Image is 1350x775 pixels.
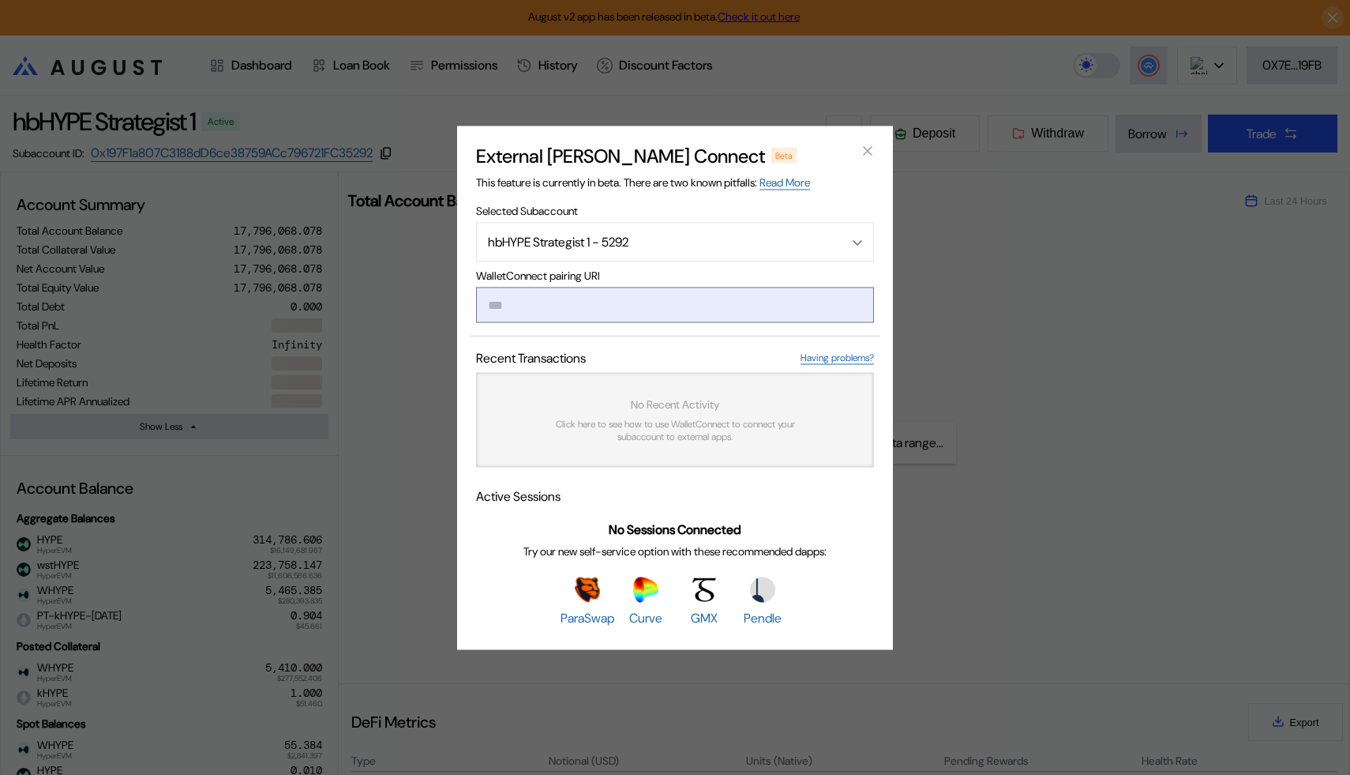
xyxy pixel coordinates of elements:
span: Curve [629,610,662,626]
span: Active Sessions [476,487,561,504]
a: Read More [759,175,810,190]
div: Beta [771,147,797,163]
img: ParaSwap [575,577,600,603]
span: Recent Transactions [476,349,586,366]
h2: External [PERSON_NAME] Connect [476,143,765,167]
img: Curve [633,577,658,603]
span: No Recent Activity [631,397,719,411]
div: hbHYPE Strategist 1 - 5292 [488,234,821,250]
span: No Sessions Connected [609,521,741,538]
img: GMX [692,577,717,603]
a: PendlePendle [736,577,789,626]
a: No Recent ActivityClick here to see how to use WalletConnect to connect your subaccount to extern... [476,372,874,467]
span: Selected Subaccount [476,203,874,217]
span: GMX [691,610,718,626]
span: This feature is currently in beta. There are two known pitfalls: [476,175,810,190]
a: ParaSwapParaSwap [561,577,614,626]
button: Open menu [476,222,874,261]
span: ParaSwap [561,610,614,626]
a: CurveCurve [619,577,673,626]
a: Having problems? [801,351,874,364]
img: Pendle [750,577,775,603]
span: Try our new self-service option with these recommended dapps: [523,544,827,559]
button: close modal [855,138,880,164]
span: Click here to see how to use WalletConnect to connect your subaccount to external apps. [539,417,811,442]
span: Pendle [744,610,782,626]
a: GMXGMX [677,577,731,626]
span: WalletConnect pairing URI [476,268,874,282]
